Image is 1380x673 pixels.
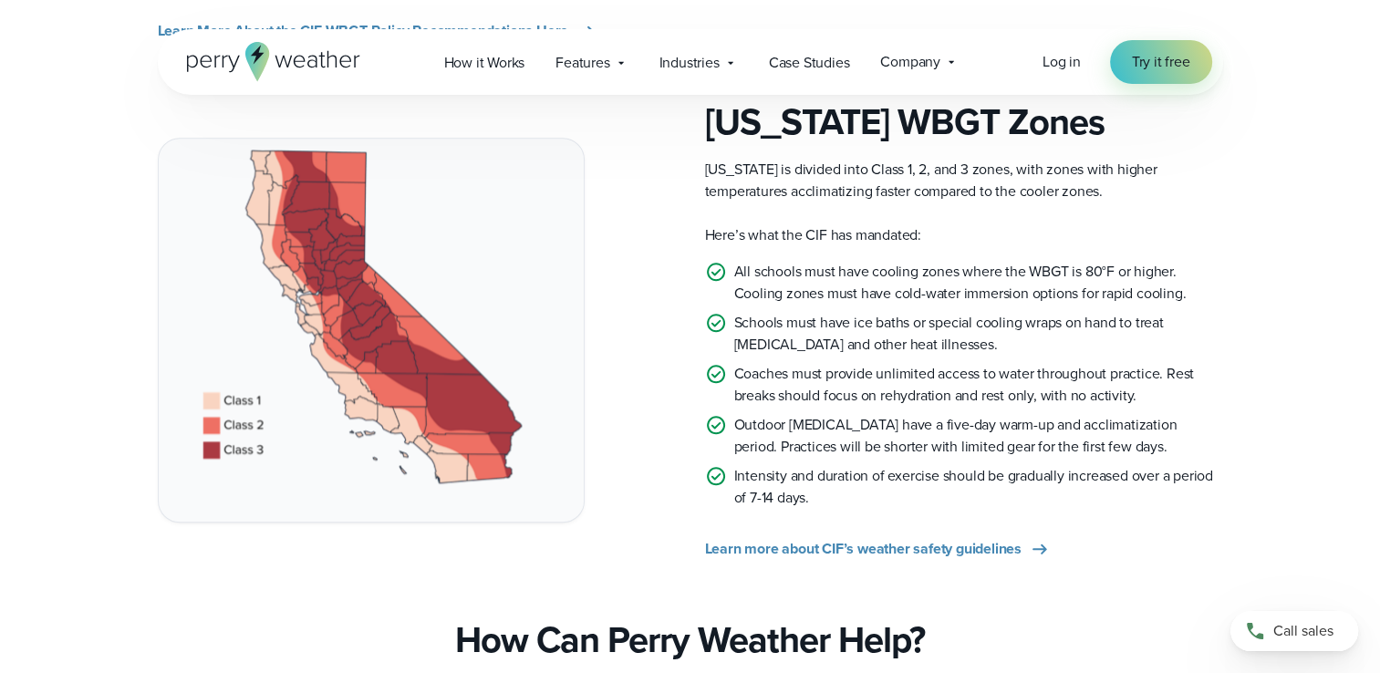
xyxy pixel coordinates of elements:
p: Outdoor [MEDICAL_DATA] have a five-day warm-up and acclimatization period. Practices will be shor... [734,414,1223,458]
p: Intensity and duration of exercise should be gradually increased over a period of 7-14 days. [734,465,1223,509]
span: Log in [1043,51,1081,72]
a: Log in [1043,51,1081,73]
span: How it Works [444,52,525,74]
span: Learn More About the CIF WBGT Policy Recommendations Here [158,20,569,42]
span: Features [555,52,609,74]
p: All schools must have cooling zones where the WBGT is 80°F or higher. Cooling zones must have col... [734,261,1223,305]
a: Learn more about CIF’s weather safety guidelines [705,538,1051,560]
span: Call sales [1273,620,1333,642]
span: Company [880,51,940,73]
p: Schools must have ice baths or special cooling wraps on hand to treat [MEDICAL_DATA] and other he... [734,312,1223,356]
span: Learn more about CIF’s weather safety guidelines [705,538,1022,560]
img: California WBGT Map [159,139,584,521]
a: Try it free [1110,40,1212,84]
p: [US_STATE] is divided into Class 1, 2, and 3 zones, with zones with higher temperatures acclimati... [705,159,1223,202]
a: How it Works [429,44,541,81]
p: Coaches must provide unlimited access to water throughout practice. Rest breaks should focus on r... [734,363,1223,407]
h3: [US_STATE] WBGT Zones [705,100,1223,144]
span: Try it free [1132,51,1190,73]
span: Case Studies [769,52,850,74]
a: Call sales [1230,611,1358,651]
a: Case Studies [753,44,866,81]
p: Here’s what the CIF has mandated: [705,224,1223,246]
a: Learn More About the CIF WBGT Policy Recommendations Here [158,20,598,42]
span: Industries [659,52,720,74]
h3: How Can Perry Weather Help? [455,618,925,662]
